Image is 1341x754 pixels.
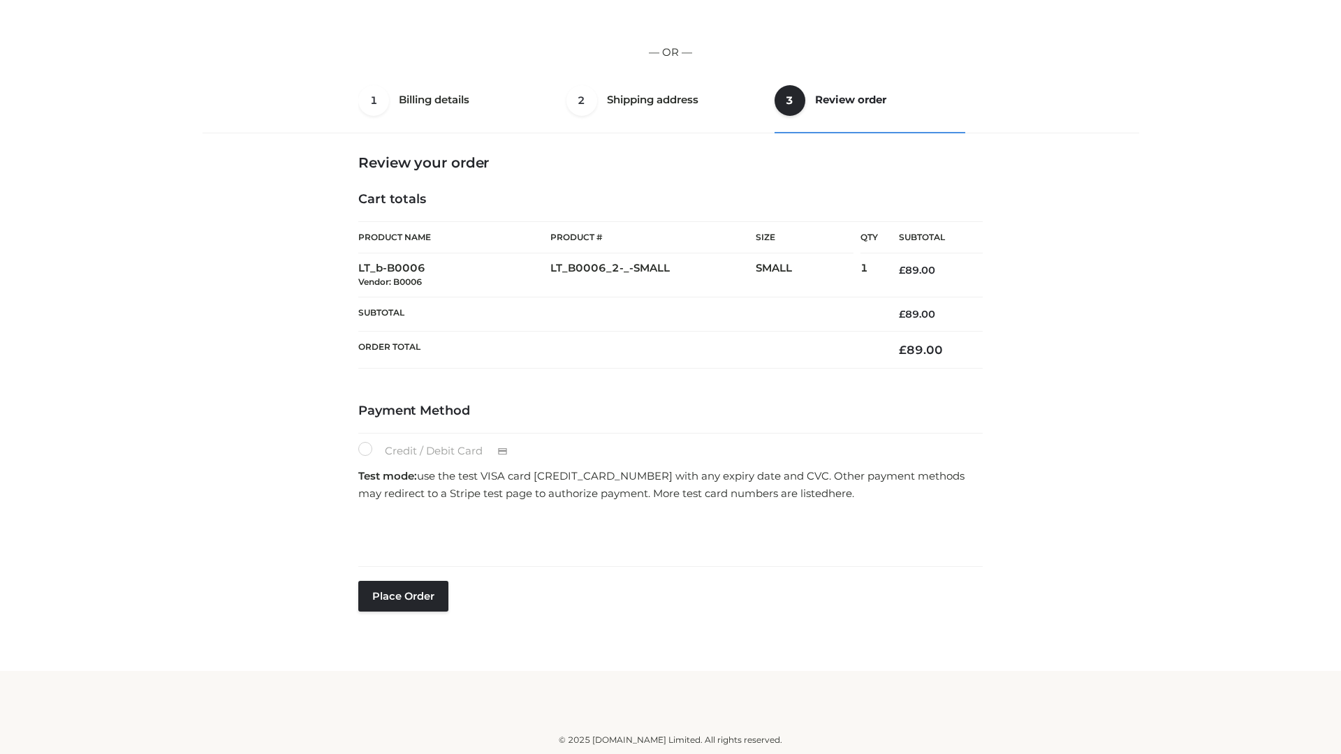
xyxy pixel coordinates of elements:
bdi: 89.00 [899,264,935,276]
td: SMALL [756,253,860,297]
th: Qty [860,221,878,253]
label: Credit / Debit Card [358,442,522,460]
td: LT_B0006_2-_-SMALL [550,253,756,297]
span: £ [899,264,905,276]
p: — OR — [207,43,1134,61]
bdi: 89.00 [899,308,935,320]
h4: Cart totals [358,192,983,207]
span: £ [899,343,907,357]
iframe: Secure payment input frame [356,507,980,558]
button: Place order [358,581,448,612]
h4: Payment Method [358,404,983,419]
td: 1 [860,253,878,297]
h3: Review your order [358,154,983,171]
th: Product Name [358,221,550,253]
th: Product # [550,221,756,253]
th: Order Total [358,332,878,369]
td: LT_b-B0006 [358,253,550,297]
strong: Test mode: [358,469,417,482]
bdi: 89.00 [899,343,943,357]
img: Credit / Debit Card [490,443,515,460]
p: use the test VISA card [CREDIT_CARD_NUMBER] with any expiry date and CVC. Other payment methods m... [358,467,983,503]
th: Subtotal [878,222,983,253]
small: Vendor: B0006 [358,276,422,287]
a: here [828,487,852,500]
span: £ [899,308,905,320]
th: Size [756,222,853,253]
th: Subtotal [358,297,878,331]
div: © 2025 [DOMAIN_NAME] Limited. All rights reserved. [207,733,1134,747]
